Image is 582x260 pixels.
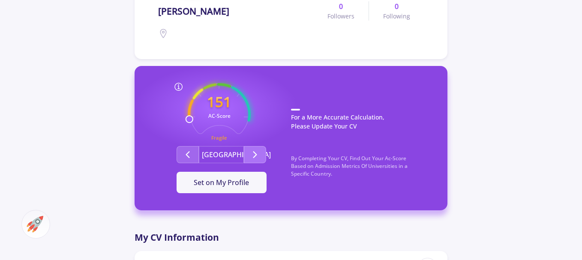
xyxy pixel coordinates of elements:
[207,92,231,111] text: 151
[152,146,291,163] div: Second group
[177,172,267,193] button: Set on My Profile
[194,178,249,187] span: Set on My Profile
[395,1,399,12] b: 0
[27,216,43,233] img: ac-market
[339,1,343,12] b: 0
[208,112,231,120] text: AC-Score
[135,231,447,245] p: My CV Information
[291,109,430,139] p: For a More Accurate Calculation, Please Update Your CV
[199,146,244,163] button: [GEOGRAPHIC_DATA]
[327,12,354,21] span: Followers
[211,135,227,141] text: Fragile
[158,5,229,18] span: [PERSON_NAME]
[383,12,410,21] span: Following
[291,155,430,186] p: By Completing Your CV, Find Out Your Ac-Score Based on Admission Metrics Of Universities in a Spe...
